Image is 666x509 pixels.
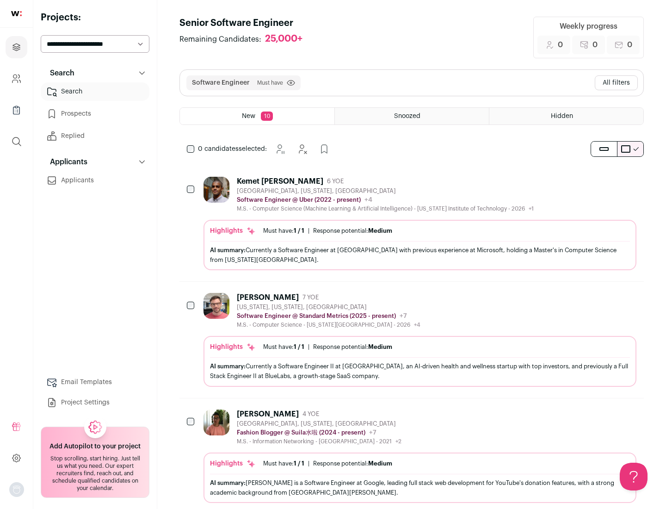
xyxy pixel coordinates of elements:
div: Must have: [263,343,304,351]
div: Highlights [210,342,256,352]
div: Highlights [210,226,256,236]
a: Company and ATS Settings [6,68,27,90]
span: +7 [369,429,376,436]
span: Medium [368,344,392,350]
a: Snoozed [335,108,489,124]
span: 0 [558,39,563,50]
div: Kemet [PERSON_NAME] [237,177,323,186]
a: [PERSON_NAME] 7 YOE [US_STATE], [US_STATE], [GEOGRAPHIC_DATA] Software Engineer @ Standard Metric... [203,293,636,386]
span: Hidden [551,113,573,119]
span: +4 [414,322,420,328]
div: [PERSON_NAME] is a Software Engineer at Google, leading full stack web development for YouTube's ... [210,478,630,497]
span: Snoozed [394,113,420,119]
div: [GEOGRAPHIC_DATA], [US_STATE], [GEOGRAPHIC_DATA] [237,187,534,195]
span: +2 [395,439,401,444]
button: Hide [293,140,311,158]
span: AI summary: [210,247,246,253]
ul: | [263,460,392,467]
iframe: Help Scout Beacon - Open [620,463,647,490]
button: Snooze [271,140,289,158]
div: Response potential: [313,227,392,235]
h2: Add Autopilot to your project [49,442,141,451]
div: Must have: [263,227,304,235]
p: Software Engineer @ Uber (2022 - present) [237,196,361,204]
button: Software Engineer [192,78,250,87]
a: Email Templates [41,373,149,391]
span: 4 YOE [302,410,319,418]
a: Hidden [489,108,643,124]
a: Company Lists [6,99,27,121]
a: Search [41,82,149,101]
ul: | [263,343,392,351]
div: [PERSON_NAME] [237,293,299,302]
span: 1 / 1 [294,344,304,350]
span: AI summary: [210,480,246,486]
a: Replied [41,127,149,145]
p: Applicants [44,156,87,168]
span: Remaining Candidates: [179,34,261,45]
a: Project Settings [41,393,149,412]
div: Response potential: [313,343,392,351]
p: Search [44,68,74,79]
span: +1 [529,206,534,211]
span: 1 / 1 [294,228,304,234]
a: Applicants [41,171,149,190]
a: Add Autopilot to your project Stop scrolling, start hiring. Just tell us what you need. Our exper... [41,427,149,498]
span: +4 [364,197,372,203]
span: 10 [261,112,273,121]
span: Must have [257,79,283,87]
div: [GEOGRAPHIC_DATA], [US_STATE], [GEOGRAPHIC_DATA] [237,420,401,428]
span: 0 [592,39,598,50]
a: [PERSON_NAME] 4 YOE [GEOGRAPHIC_DATA], [US_STATE], [GEOGRAPHIC_DATA] Fashion Blogger @ Suila水啦 (2... [203,410,636,503]
div: M.S. - Computer Science (Machine Learning & Artificial Intelligence) - [US_STATE] Institute of Te... [237,205,534,212]
button: Search [41,64,149,82]
p: Software Engineer @ Standard Metrics (2025 - present) [237,312,396,320]
img: 92c6d1596c26b24a11d48d3f64f639effaf6bd365bf059bea4cfc008ddd4fb99.jpg [203,293,229,319]
a: Projects [6,36,27,58]
span: +7 [400,313,407,319]
h2: Projects: [41,11,149,24]
p: Fashion Blogger @ Suila水啦 (2024 - present) [237,429,365,436]
span: 1 / 1 [294,460,304,466]
div: Currently a Software Engineer II at [GEOGRAPHIC_DATA], an AI-driven health and wellness startup w... [210,361,630,381]
ul: | [263,227,392,235]
div: 25,000+ [265,33,302,45]
div: M.S. - Information Networking - [GEOGRAPHIC_DATA] - 2021 [237,438,401,445]
span: selected: [198,144,267,154]
img: nopic.png [9,482,24,497]
div: M.S. - Computer Science - [US_STATE][GEOGRAPHIC_DATA] - 2026 [237,321,420,329]
span: Medium [368,460,392,466]
button: Add to Prospects [315,140,333,158]
button: Open dropdown [9,482,24,497]
span: New [242,113,255,119]
span: Medium [368,228,392,234]
div: Currently a Software Engineer at [GEOGRAPHIC_DATA] with previous experience at Microsoft, holding... [210,245,630,265]
div: Weekly progress [560,21,617,32]
div: Highlights [210,459,256,468]
span: 7 YOE [302,294,319,301]
h1: Senior Software Engineer [179,17,312,30]
a: Kemet [PERSON_NAME] 6 YOE [GEOGRAPHIC_DATA], [US_STATE], [GEOGRAPHIC_DATA] Software Engineer @ Ub... [203,177,636,270]
img: ebffc8b94a612106133ad1a79c5dcc917f1f343d62299c503ebb759c428adb03.jpg [203,410,229,435]
span: 0 [627,39,632,50]
div: [PERSON_NAME] [237,410,299,419]
div: Must have: [263,460,304,467]
img: 927442a7649886f10e33b6150e11c56b26abb7af887a5a1dd4d66526963a6550.jpg [203,177,229,203]
div: Stop scrolling, start hiring. Just tell us what you need. Our expert recruiters find, reach out, ... [47,455,143,492]
span: 0 candidates [198,146,239,152]
button: Applicants [41,153,149,171]
button: All filters [595,75,638,90]
img: wellfound-shorthand-0d5821cbd27db2630d0214b213865d53afaa358527fdda9d0ea32b1df1b89c2c.svg [11,11,22,16]
a: Prospects [41,105,149,123]
div: [US_STATE], [US_STATE], [GEOGRAPHIC_DATA] [237,304,420,311]
div: Response potential: [313,460,392,467]
span: AI summary: [210,363,246,369]
span: 6 YOE [327,178,344,185]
